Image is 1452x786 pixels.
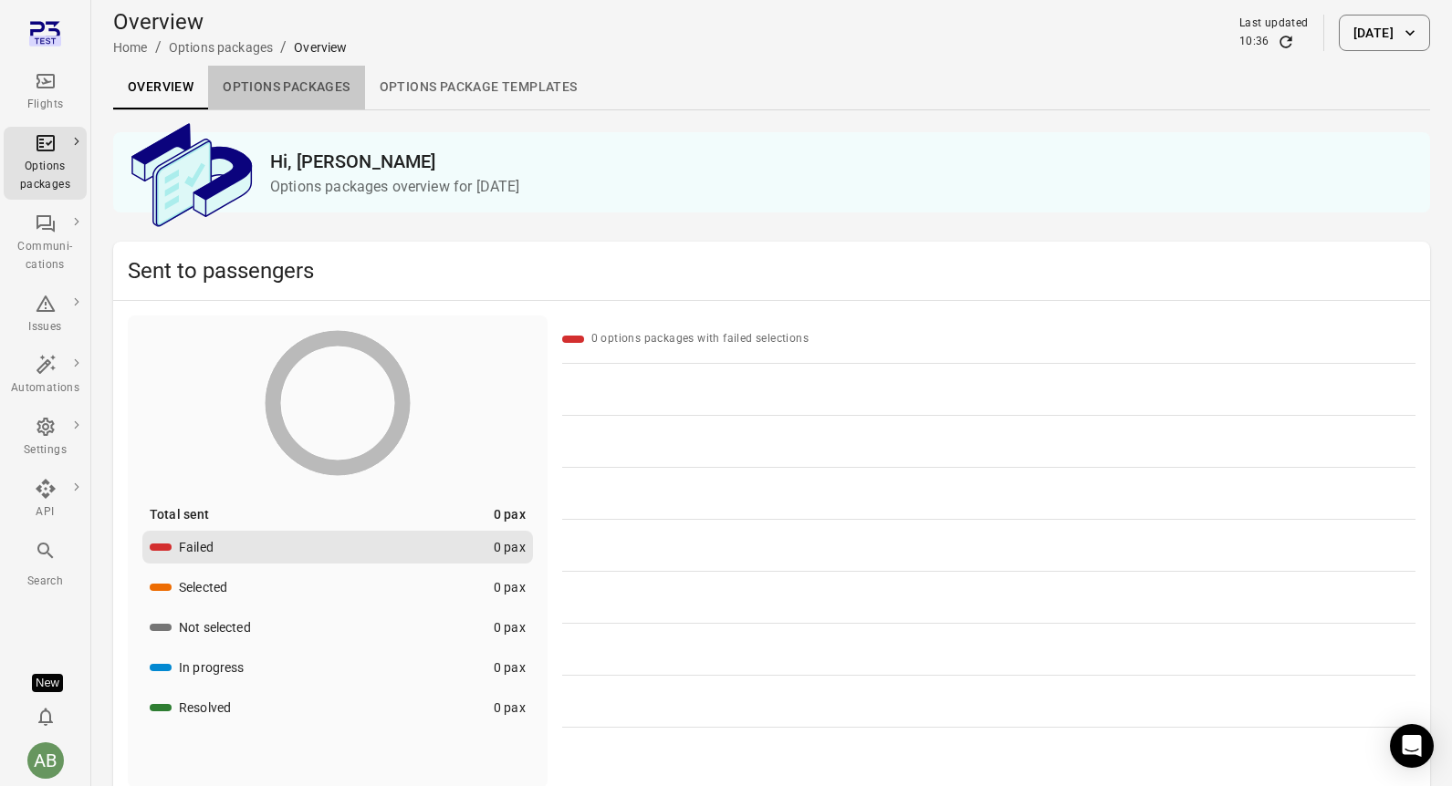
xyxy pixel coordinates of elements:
[4,287,87,342] a: Issues
[494,538,526,556] div: 0 pax
[179,538,214,556] div: Failed
[4,534,87,595] button: Search
[27,742,64,779] div: AB
[270,147,1415,176] h2: Hi, [PERSON_NAME]
[179,578,227,596] div: Selected
[11,238,79,274] div: Communi-cations
[20,735,71,786] button: Aslaug Bjarnadottir
[4,127,87,200] a: Options packages
[11,158,79,194] div: Options packages
[1339,15,1430,51] button: [DATE]
[294,38,347,57] div: Overview
[179,698,231,717] div: Resolved
[1239,15,1309,33] div: Last updated
[142,651,533,684] button: In progress0 pax
[494,698,526,717] div: 0 pax
[591,330,809,348] div: 0 options packages with failed selections
[4,207,87,280] a: Communi-cations
[11,441,79,460] div: Settings
[113,7,348,36] h1: Overview
[179,658,245,677] div: In progress
[32,674,63,692] div: Tooltip anchor
[4,410,87,465] a: Settings
[1277,33,1295,51] button: Refresh data
[4,348,87,403] a: Automations
[113,36,348,58] nav: Breadcrumbs
[1239,33,1269,51] div: 10:36
[494,578,526,596] div: 0 pax
[11,503,79,522] div: API
[494,505,526,523] div: 0 pax
[494,658,526,677] div: 0 pax
[27,698,64,735] button: Notifications
[142,691,533,724] button: Resolved0 pax
[113,40,148,55] a: Home
[155,36,162,58] li: /
[11,379,79,398] div: Automations
[4,472,87,527] a: API
[365,66,592,109] a: Options package Templates
[169,40,273,55] a: Options packages
[142,571,533,604] button: Selected0 pax
[1390,724,1434,768] div: Open Intercom Messenger
[494,618,526,636] div: 0 pax
[150,505,210,523] div: Total sent
[4,65,87,119] a: Flights
[208,66,364,109] a: Options packages
[11,318,79,336] div: Issues
[11,573,79,591] div: Search
[142,611,533,644] button: Not selected0 pax
[113,66,208,109] a: Overview
[128,256,1415,285] h2: Sent to passengers
[113,66,1430,109] div: Local navigation
[142,531,533,564] button: Failed0 pax
[179,618,251,636] div: Not selected
[11,96,79,114] div: Flights
[280,36,287,58] li: /
[270,176,1415,198] p: Options packages overview for [DATE]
